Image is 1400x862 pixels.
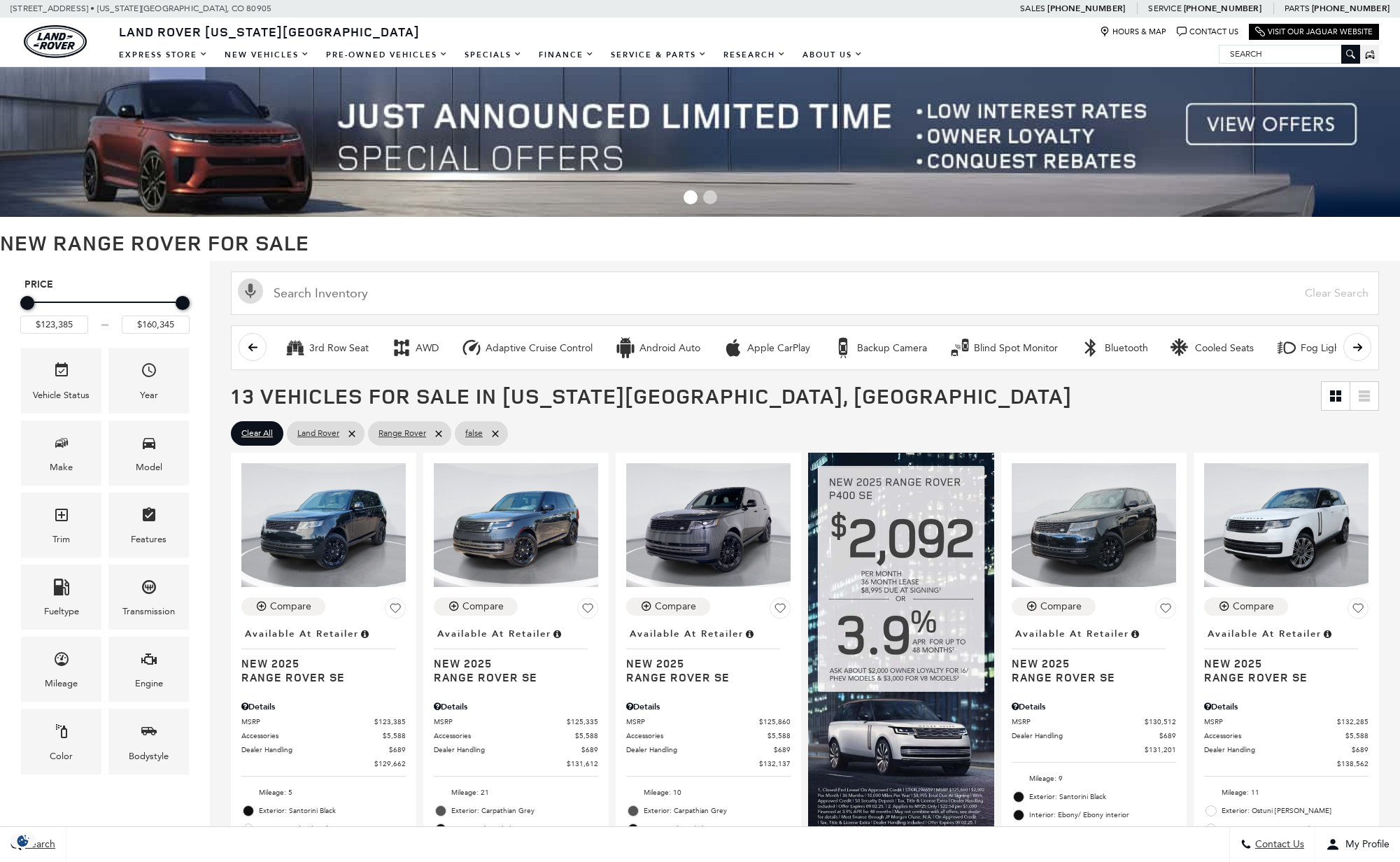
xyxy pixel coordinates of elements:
[1208,626,1322,642] span: Available at Retailer
[1312,3,1390,14] a: [PHONE_NUMBER]
[434,730,598,741] a: Accessories $5,588
[297,425,339,442] span: Land Rover
[136,460,162,475] div: Model
[434,656,588,670] span: New 2025
[639,342,700,355] div: Android Auto
[434,598,518,616] button: Compare Vehicle
[1145,744,1176,755] span: $131,201
[241,716,374,727] span: MSRP
[949,337,970,358] div: Blind Spot Monitor
[434,716,598,727] a: MSRP $125,335
[626,744,791,755] a: Dealer Handling $689
[567,716,598,727] span: $125,335
[626,716,791,727] a: MSRP $125,860
[241,700,406,713] div: Pricing Details - Range Rover SE
[434,730,575,741] span: Accessories
[747,342,810,355] div: Apple CarPlay
[1204,656,1358,670] span: New 2025
[241,463,406,586] img: 2025 Land Rover Range Rover SE
[759,758,791,769] span: $132,137
[1129,626,1140,642] span: Vehicle is in stock and ready for immediate delivery. Due to demand, availability is subject to c...
[1012,716,1176,727] a: MSRP $130,512
[21,637,101,702] div: MileageMileage
[241,425,273,442] span: Clear All
[108,637,189,702] div: EngineEngine
[1322,626,1333,642] span: Vehicle is in stock and ready for immediate delivery. Due to demand, availability is subject to c...
[1184,3,1261,14] a: [PHONE_NUMBER]
[1252,839,1304,851] span: Contact Us
[703,190,717,204] span: Go to slide 2
[379,425,426,442] span: Range Rover
[451,822,598,836] span: Interior: Ebony/ Ebony interior
[1345,730,1369,741] span: $5,588
[20,316,88,334] input: Minimum
[1301,342,1348,355] div: Fog Lights
[129,749,169,764] div: Bodystyle
[1204,730,1345,741] span: Accessories
[434,624,598,684] a: Available at RetailerNew 2025Range Rover SE
[1352,744,1369,755] span: $689
[108,565,189,630] div: TransmissionTransmission
[53,431,70,460] span: Make
[1204,670,1358,684] span: Range Rover SE
[21,709,101,774] div: ColorColor
[453,333,600,362] button: Adaptive Cruise ControlAdaptive Cruise Control
[141,431,157,460] span: Model
[644,822,791,836] span: Interior: Ebony/ Ebony interior
[770,598,791,624] button: Save Vehicle
[768,730,791,741] span: $5,588
[53,719,70,748] span: Color
[1040,600,1082,613] div: Compare
[437,626,551,642] span: Available at Retailer
[241,716,406,727] a: MSRP $123,385
[626,598,710,616] button: Compare Vehicle
[1204,624,1369,684] a: Available at RetailerNew 2025Range Rover SE
[24,278,185,291] h5: Price
[1012,716,1145,727] span: MSRP
[141,647,157,676] span: Engine
[723,337,744,358] div: Apple CarPlay
[33,388,90,403] div: Vehicle Status
[581,744,598,755] span: $689
[1204,700,1369,713] div: Pricing Details - Range Rover SE
[626,670,780,684] span: Range Rover SE
[1255,27,1373,37] a: Visit Our Jaguar Website
[1348,598,1369,624] button: Save Vehicle
[318,43,456,67] a: Pre-Owned Vehicles
[111,43,871,67] nav: Main Navigation
[1012,598,1096,616] button: Compare Vehicle
[1020,3,1045,13] span: Sales
[575,730,598,741] span: $5,588
[744,626,755,642] span: Vehicle is in stock and ready for immediate delivery. Due to demand, availability is subject to c...
[1171,337,1192,358] div: Cooled Seats
[644,804,791,818] span: Exterior: Carpathian Grey
[141,503,157,532] span: Features
[626,700,791,713] div: Pricing Details - Range Rover SE
[530,43,602,67] a: Finance
[974,342,1058,355] div: Blind Spot Monitor
[241,730,406,741] a: Accessories $5,588
[108,348,189,413] div: YearYear
[53,647,70,676] span: Mileage
[1029,790,1176,804] span: Exterior: Santorini Black
[21,421,101,486] div: MakeMake
[359,626,370,642] span: Vehicle is in stock and ready for immediate delivery. Due to demand, availability is subject to c...
[456,43,530,67] a: Specials
[626,744,774,755] span: Dealer Handling
[108,493,189,558] div: FeaturesFeatures
[1012,730,1176,741] a: Dealer Handling $689
[1073,333,1156,362] button: BluetoothBluetooth
[111,43,216,67] a: EXPRESS STORE
[52,532,70,547] div: Trim
[241,730,383,741] span: Accessories
[111,23,428,40] a: Land Rover [US_STATE][GEOGRAPHIC_DATA]
[7,833,39,848] section: Click to Open Cookie Consent Modal
[1012,744,1176,755] a: $131,201
[216,43,318,67] a: New Vehicles
[833,337,854,358] div: Backup Camera
[684,190,698,204] span: Go to slide 1
[1080,337,1101,358] div: Bluetooth
[655,600,696,613] div: Compare
[626,784,791,802] li: Mileage: 10
[270,600,311,613] div: Compare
